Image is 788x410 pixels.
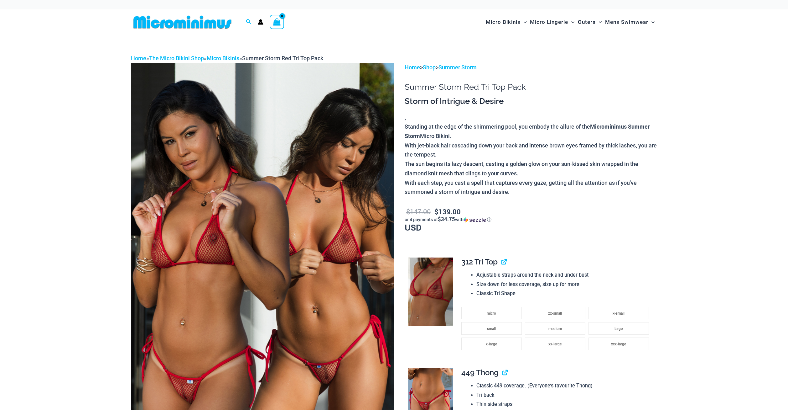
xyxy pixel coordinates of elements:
span: $ [434,207,438,216]
span: Summer Storm Red Tri Top Pack [242,55,323,61]
li: small [461,322,522,335]
span: 449 Thong [461,368,499,377]
span: 312 Tri Top [461,257,498,266]
div: or 4 payments of with [405,216,657,223]
li: x-large [461,338,522,350]
a: OutersMenu ToggleMenu Toggle [576,13,604,32]
a: Micro BikinisMenu ToggleMenu Toggle [484,13,528,32]
li: large [588,322,649,335]
span: small [487,327,496,331]
li: xx-small [525,307,585,319]
a: Summer Storm [438,64,477,71]
span: $34.75 [438,216,455,223]
span: Menu Toggle [648,14,655,30]
bdi: 147.00 [406,207,431,216]
span: xxx-large [611,342,626,346]
span: x-large [486,342,497,346]
span: Menu Toggle [521,14,527,30]
li: Classic 449 coverage. (Everyone’s favourite Thong) [476,381,652,391]
b: Microminimus Summer Storm [405,123,650,140]
a: Shop [423,64,436,71]
nav: Site Navigation [483,12,657,33]
a: Micro Bikinis [207,55,239,61]
span: » » » [131,55,323,61]
h3: Storm of Intrigue & Desire [405,96,657,107]
span: Outers [578,14,596,30]
img: MM SHOP LOGO FLAT [131,15,234,29]
a: Home [405,64,420,71]
span: xx-small [548,311,562,316]
span: medium [548,327,562,331]
span: Mens Swimwear [605,14,648,30]
li: Classic Tri Shape [476,289,652,298]
span: large [614,327,623,331]
span: x-small [613,311,625,316]
a: Account icon link [258,19,263,25]
span: Menu Toggle [596,14,602,30]
li: Size down for less coverage, size up for more [476,280,652,289]
img: Sezzle [464,217,486,223]
div: or 4 payments of$34.75withSezzle Click to learn more about Sezzle [405,216,657,223]
li: Tri back [476,391,652,400]
a: Search icon link [246,18,251,26]
a: Home [131,55,146,61]
a: Mens SwimwearMenu ToggleMenu Toggle [604,13,656,32]
li: xx-large [525,338,585,350]
span: $ [406,207,410,216]
li: x-small [588,307,649,319]
span: Menu Toggle [568,14,574,30]
p: Standing at the edge of the shimmering pool, you embody the allure of the Micro Bikini. With jet-... [405,122,657,197]
p: > > [405,63,657,72]
div: , [405,96,657,197]
img: Summer Storm Red 312 Tri Top [408,258,453,326]
a: View Shopping Cart, empty [270,15,284,29]
span: micro [487,311,496,316]
span: Micro Bikinis [486,14,521,30]
span: xx-large [548,342,562,346]
li: xxx-large [588,338,649,350]
h1: Summer Storm Red Tri Top Pack [405,82,657,92]
a: Micro LingerieMenu ToggleMenu Toggle [528,13,576,32]
li: Thin side straps [476,400,652,409]
bdi: 139.00 [434,207,461,216]
p: USD [405,206,657,232]
span: Micro Lingerie [530,14,568,30]
li: medium [525,322,585,335]
li: Adjustable straps around the neck and under bust [476,270,652,280]
li: micro [461,307,522,319]
a: The Micro Bikini Shop [149,55,204,61]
